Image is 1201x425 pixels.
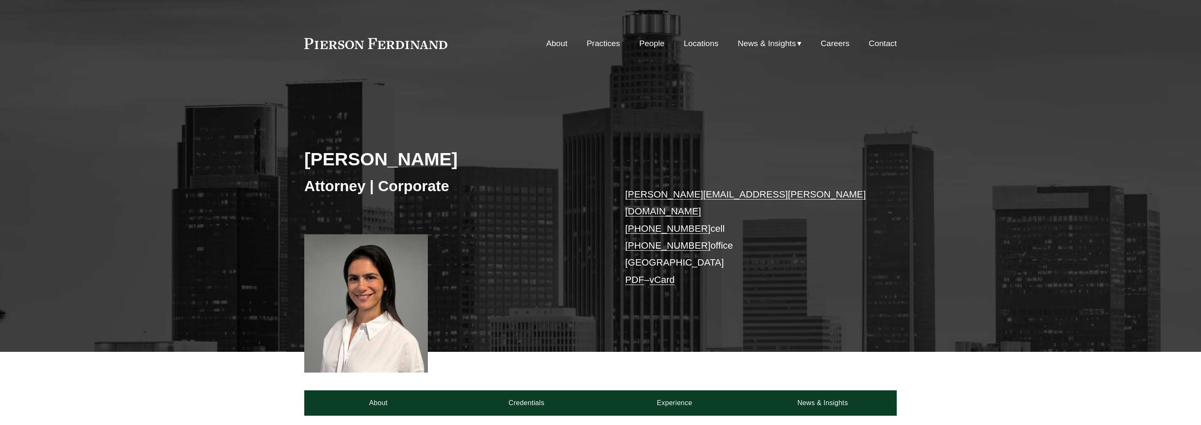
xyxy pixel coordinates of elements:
[452,390,600,416] a: Credentials
[749,390,897,416] a: News & Insights
[625,189,866,217] a: [PERSON_NAME][EMAIL_ADDRESS][PERSON_NAME][DOMAIN_NAME]
[639,36,665,52] a: People
[821,36,849,52] a: Careers
[304,390,452,416] a: About
[587,36,620,52] a: Practices
[625,223,711,234] a: [PHONE_NUMBER]
[650,274,675,285] a: vCard
[546,36,567,52] a: About
[869,36,897,52] a: Contact
[625,274,644,285] a: PDF
[738,36,802,52] a: folder dropdown
[625,240,711,251] a: [PHONE_NUMBER]
[738,36,796,51] span: News & Insights
[625,186,872,288] p: cell office [GEOGRAPHIC_DATA] –
[304,177,600,195] h3: Attorney | Corporate
[684,36,719,52] a: Locations
[600,390,749,416] a: Experience
[304,148,600,170] h2: [PERSON_NAME]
